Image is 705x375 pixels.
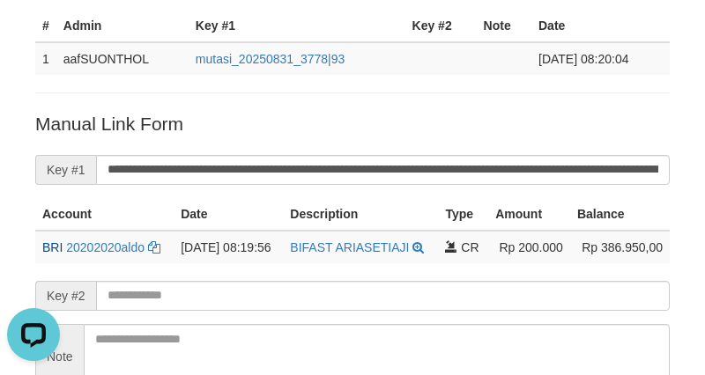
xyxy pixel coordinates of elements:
td: aafSUONTHOL [56,42,189,75]
th: Date [174,198,283,231]
span: Key #1 [35,155,96,185]
td: 1 [35,42,56,75]
a: BIFAST ARIASETIAJI [290,240,409,254]
td: Rp 200.000 [488,231,570,263]
th: Balance [570,198,670,231]
td: Rp 386.950,00 [570,231,670,263]
td: [DATE] 08:20:04 [531,42,670,75]
th: Amount [488,198,570,231]
a: mutasi_20250831_3778|93 [196,52,345,66]
th: Key #2 [405,10,477,42]
th: Key #1 [189,10,405,42]
td: [DATE] 08:19:56 [174,231,283,263]
button: Open LiveChat chat widget [7,7,60,60]
span: CR [461,240,479,254]
th: # [35,10,56,42]
th: Date [531,10,670,42]
th: Admin [56,10,189,42]
th: Type [438,198,488,231]
th: Description [283,198,438,231]
a: 20202020aldo [66,240,145,254]
p: Manual Link Form [35,111,670,136]
th: Account [35,198,174,231]
th: Note [477,10,531,42]
span: BRI [42,240,63,254]
a: Copy 20202020aldo to clipboard [148,240,160,254]
span: Key #2 [35,281,96,311]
